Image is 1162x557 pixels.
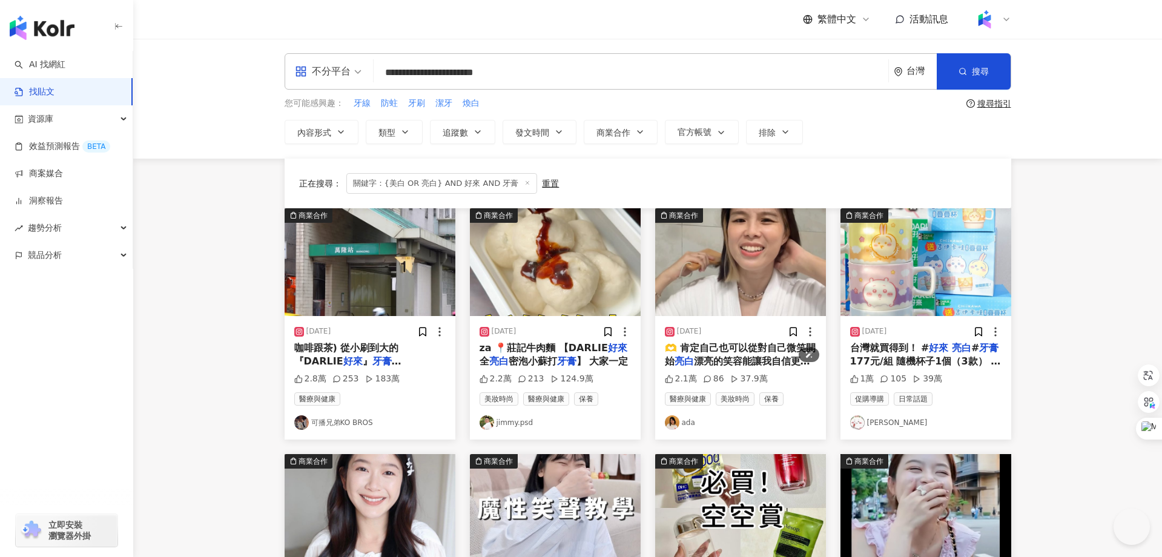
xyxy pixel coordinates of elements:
[294,415,309,430] img: KOL Avatar
[285,97,344,110] span: 您可能感興趣：
[372,355,401,367] mark: 牙膏
[730,373,768,385] div: 37.9萬
[542,179,559,188] div: 重置
[16,514,117,547] a: chrome extension立即安裝 瀏覽器外掛
[299,179,342,188] span: 正在搜尋 ：
[665,355,810,380] span: 漂亮的笑容能讓我自信更加分😆
[850,342,929,354] span: 台灣就買得到！ #
[294,415,446,430] a: KOL Avatar可播兄弟KO BROS
[759,392,784,406] span: 保養
[15,224,23,232] span: rise
[10,16,74,40] img: logo
[297,128,331,137] span: 內容形式
[480,415,631,430] a: KOL Avatarjimmy.psd
[346,173,538,194] span: 關鍵字：{美白 OR 亮白} AND 好來 AND 牙膏
[294,342,399,367] span: 咖啡跟茶) 從小刷到大的『DARLIE
[354,97,371,110] span: 牙線
[1114,509,1150,545] iframe: Help Scout Beacon - Open
[295,62,351,81] div: 不分平台
[913,373,942,385] div: 39萬
[894,392,933,406] span: 日常話題
[840,208,1011,316] img: post-image
[906,66,937,76] div: 台灣
[299,455,328,467] div: 商業合作
[665,392,711,406] span: 醫療與健康
[979,342,999,354] mark: 牙膏
[850,415,865,430] img: KOL Avatar
[850,373,874,385] div: 1萬
[703,373,724,385] div: 86
[665,120,739,144] button: 官方帳號
[929,342,948,354] mark: 好來
[977,99,1011,108] div: 搜尋指引
[480,392,518,406] span: 美妝時尚
[576,355,629,367] span: 】 大家一定
[15,140,110,153] a: 效益預測報告BETA
[596,128,630,137] span: 商業合作
[966,99,975,108] span: question-circle
[28,105,53,133] span: 資源庫
[294,392,340,406] span: 醫療與健康
[463,97,480,110] span: 煥白
[850,415,1002,430] a: KOL Avatar[PERSON_NAME]
[655,208,826,316] button: 商業合作
[952,342,971,354] mark: 亮白
[480,373,512,385] div: 2.2萬
[518,373,544,385] div: 213
[15,59,65,71] a: searchAI 找網紅
[332,373,359,385] div: 253
[850,355,1001,530] span: 177元/組 隨機杯子1個（3款） 容量：約300ml 📍全台#全聯 、#大全聯 ✨依照店家上架時間為主 更多吉伊卡哇最新資訊➜ @Pchan1225 🍀#[PERSON_NAME] #ちいかわ...
[48,519,91,541] span: 立即安裝 瀏覽器外掛
[15,195,63,207] a: 洞察報告
[665,373,697,385] div: 2.1萬
[15,86,54,98] a: 找貼文
[299,209,328,222] div: 商業合作
[343,355,363,367] mark: 好來
[381,97,398,110] span: 防蛀
[470,208,641,316] img: post-image
[484,455,513,467] div: 商業合作
[669,209,698,222] div: 商業合作
[15,168,63,180] a: 商案媒合
[430,120,495,144] button: 追蹤數
[515,128,549,137] span: 發文時間
[574,392,598,406] span: 保養
[503,120,576,144] button: 發文時間
[973,8,996,31] img: Kolr%20app%20icon%20%281%29.png
[655,208,826,316] img: post-image
[850,392,889,406] span: 促購導購
[840,208,1011,316] button: 商業合作
[378,128,395,137] span: 類型
[462,97,480,110] button: 煥白
[608,342,627,354] mark: 好來
[353,97,371,110] button: 牙線
[880,373,906,385] div: 105
[665,415,679,430] img: KOL Avatar
[550,373,593,385] div: 124.9萬
[862,326,887,337] div: [DATE]
[854,455,883,467] div: 商業合作
[489,355,509,367] mark: 亮白
[854,209,883,222] div: 商業合作
[716,392,754,406] span: 美妝時尚
[408,97,426,110] button: 牙刷
[937,53,1011,90] button: 搜尋
[675,355,694,367] mark: 亮白
[366,120,423,144] button: 類型
[480,415,494,430] img: KOL Avatar
[380,97,398,110] button: 防蛀
[665,342,816,367] span: 🫶 肯定自己也可以從對自己微笑開始
[746,120,803,144] button: 排除
[584,120,658,144] button: 商業合作
[365,373,400,385] div: 183萬
[677,326,702,337] div: [DATE]
[971,342,979,354] span: #
[408,97,425,110] span: 牙刷
[972,67,989,76] span: 搜尋
[295,65,307,77] span: appstore
[759,128,776,137] span: 排除
[28,242,62,269] span: 競品分析
[523,392,569,406] span: 醫療與健康
[484,209,513,222] div: 商業合作
[817,13,856,26] span: 繁體中文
